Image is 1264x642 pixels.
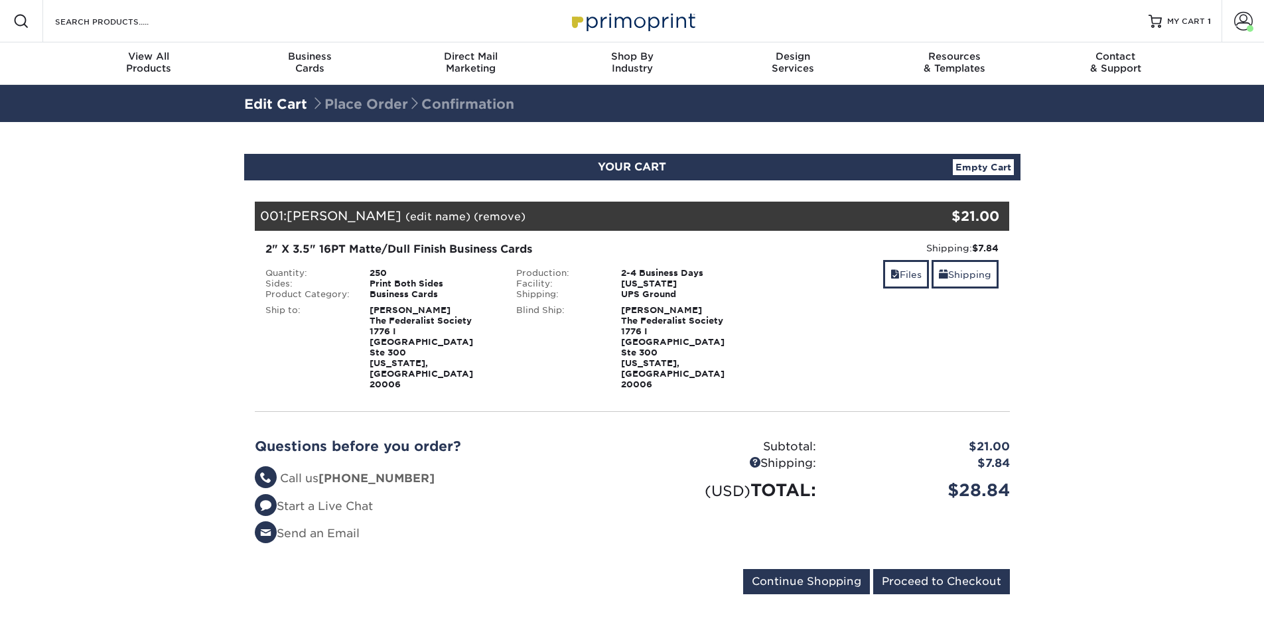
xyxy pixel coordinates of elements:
[826,455,1020,472] div: $7.84
[1035,42,1196,85] a: Contact& Support
[1035,50,1196,62] span: Contact
[255,305,360,390] div: Ship to:
[255,202,884,231] div: 001:
[54,13,183,29] input: SEARCH PRODUCTS.....
[360,289,506,300] div: Business Cards
[390,42,551,85] a: Direct MailMarketing
[874,50,1035,62] span: Resources
[255,438,622,454] h2: Questions before you order?
[932,260,999,289] a: Shipping
[390,50,551,62] span: Direct Mail
[1208,17,1211,26] span: 1
[713,50,874,74] div: Services
[255,499,373,513] a: Start a Live Chat
[255,268,360,279] div: Quantity:
[68,42,230,85] a: View AllProducts
[229,42,390,85] a: BusinessCards
[611,268,758,279] div: 2-4 Business Days
[826,438,1020,456] div: $21.00
[743,569,870,594] input: Continue Shopping
[68,50,230,62] span: View All
[768,241,999,255] div: Shipping:
[551,50,713,74] div: Industry
[598,160,666,173] span: YOUR CART
[611,289,758,300] div: UPS Ground
[265,241,748,257] div: 2" X 3.5" 16PT Matte/Dull Finish Business Cards
[874,50,1035,74] div: & Templates
[229,50,390,74] div: Cards
[713,42,874,85] a: DesignServices
[621,305,725,389] strong: [PERSON_NAME] The Federalist Society 1776 I [GEOGRAPHIC_DATA] Ste 300 [US_STATE], [GEOGRAPHIC_DAT...
[953,159,1014,175] a: Empty Cart
[474,210,526,223] a: (remove)
[318,472,435,485] strong: [PHONE_NUMBER]
[244,96,307,112] a: Edit Cart
[632,455,826,472] div: Shipping:
[360,279,506,289] div: Print Both Sides
[370,305,473,389] strong: [PERSON_NAME] The Federalist Society 1776 I [GEOGRAPHIC_DATA] Ste 300 [US_STATE], [GEOGRAPHIC_DAT...
[713,50,874,62] span: Design
[68,50,230,74] div: Products
[883,260,929,289] a: Files
[255,289,360,300] div: Product Category:
[551,50,713,62] span: Shop By
[873,569,1010,594] input: Proceed to Checkout
[1035,50,1196,74] div: & Support
[890,269,900,280] span: files
[255,279,360,289] div: Sides:
[360,268,506,279] div: 250
[611,279,758,289] div: [US_STATE]
[255,527,360,540] a: Send an Email
[229,50,390,62] span: Business
[705,482,750,499] small: (USD)
[1167,16,1205,27] span: MY CART
[551,42,713,85] a: Shop ByIndustry
[632,478,826,503] div: TOTAL:
[311,96,514,112] span: Place Order Confirmation
[255,470,622,487] li: Call us
[632,438,826,456] div: Subtotal:
[884,206,1000,226] div: $21.00
[506,279,611,289] div: Facility:
[506,289,611,300] div: Shipping:
[939,269,948,280] span: shipping
[287,208,401,223] span: [PERSON_NAME]
[405,210,470,223] a: (edit name)
[826,478,1020,503] div: $28.84
[506,268,611,279] div: Production:
[390,50,551,74] div: Marketing
[972,243,999,253] strong: $7.84
[506,305,611,390] div: Blind Ship:
[566,7,699,35] img: Primoprint
[874,42,1035,85] a: Resources& Templates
